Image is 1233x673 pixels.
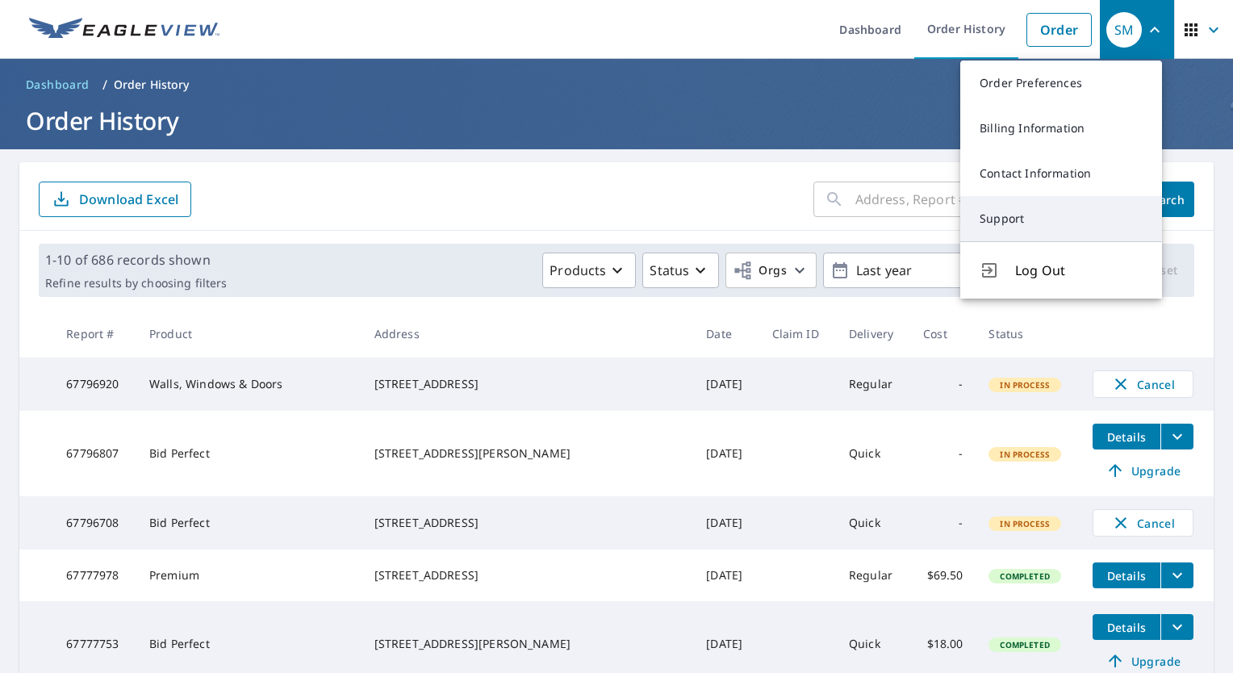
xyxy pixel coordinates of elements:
[362,310,694,357] th: Address
[836,496,910,550] td: Quick
[374,376,681,392] div: [STREET_ADDRESS]
[642,253,719,288] button: Status
[79,190,178,208] p: Download Excel
[1110,513,1177,533] span: Cancel
[45,276,227,291] p: Refine results by choosing filters
[976,310,1079,357] th: Status
[733,261,787,281] span: Orgs
[1149,192,1181,207] span: Search
[693,550,759,601] td: [DATE]
[1093,614,1160,640] button: detailsBtn-67777753
[1102,568,1151,583] span: Details
[53,550,136,601] td: 67777978
[136,411,362,496] td: Bid Perfect
[693,357,759,411] td: [DATE]
[855,177,1123,222] input: Address, Report #, Claim ID, etc.
[1093,562,1160,588] button: detailsBtn-67777978
[960,241,1162,299] button: Log Out
[19,72,96,98] a: Dashboard
[136,357,362,411] td: Walls, Windows & Doors
[1106,12,1142,48] div: SM
[29,18,219,42] img: EV Logo
[39,182,191,217] button: Download Excel
[374,515,681,531] div: [STREET_ADDRESS]
[650,261,689,280] p: Status
[1110,374,1177,394] span: Cancel
[910,496,976,550] td: -
[1093,458,1193,483] a: Upgrade
[960,151,1162,196] a: Contact Information
[910,411,976,496] td: -
[1102,461,1184,480] span: Upgrade
[693,310,759,357] th: Date
[136,310,362,357] th: Product
[693,411,759,496] td: [DATE]
[374,445,681,462] div: [STREET_ADDRESS][PERSON_NAME]
[136,496,362,550] td: Bid Perfect
[1026,13,1092,47] a: Order
[53,496,136,550] td: 67796708
[1093,424,1160,449] button: detailsBtn-67796807
[26,77,90,93] span: Dashboard
[823,253,1065,288] button: Last year
[542,253,636,288] button: Products
[19,72,1214,98] nav: breadcrumb
[910,550,976,601] td: $69.50
[910,310,976,357] th: Cost
[1136,182,1194,217] button: Search
[53,411,136,496] td: 67796807
[850,257,1039,285] p: Last year
[45,250,227,270] p: 1-10 of 686 records shown
[960,106,1162,151] a: Billing Information
[990,379,1060,391] span: In Process
[53,357,136,411] td: 67796920
[1093,370,1193,398] button: Cancel
[1093,509,1193,537] button: Cancel
[990,449,1060,460] span: In Process
[910,357,976,411] td: -
[836,411,910,496] td: Quick
[102,75,107,94] li: /
[1102,620,1151,635] span: Details
[693,496,759,550] td: [DATE]
[1102,651,1184,671] span: Upgrade
[374,636,681,652] div: [STREET_ADDRESS][PERSON_NAME]
[960,196,1162,241] a: Support
[990,571,1059,582] span: Completed
[550,261,606,280] p: Products
[1102,429,1151,445] span: Details
[19,104,1214,137] h1: Order History
[1160,562,1193,588] button: filesDropdownBtn-67777978
[114,77,190,93] p: Order History
[374,567,681,583] div: [STREET_ADDRESS]
[725,253,817,288] button: Orgs
[990,518,1060,529] span: In Process
[836,310,910,357] th: Delivery
[1015,261,1143,280] span: Log Out
[1160,424,1193,449] button: filesDropdownBtn-67796807
[1160,614,1193,640] button: filesDropdownBtn-67777753
[53,310,136,357] th: Report #
[759,310,836,357] th: Claim ID
[960,61,1162,106] a: Order Preferences
[136,550,362,601] td: Premium
[836,550,910,601] td: Regular
[990,639,1059,650] span: Completed
[836,357,910,411] td: Regular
